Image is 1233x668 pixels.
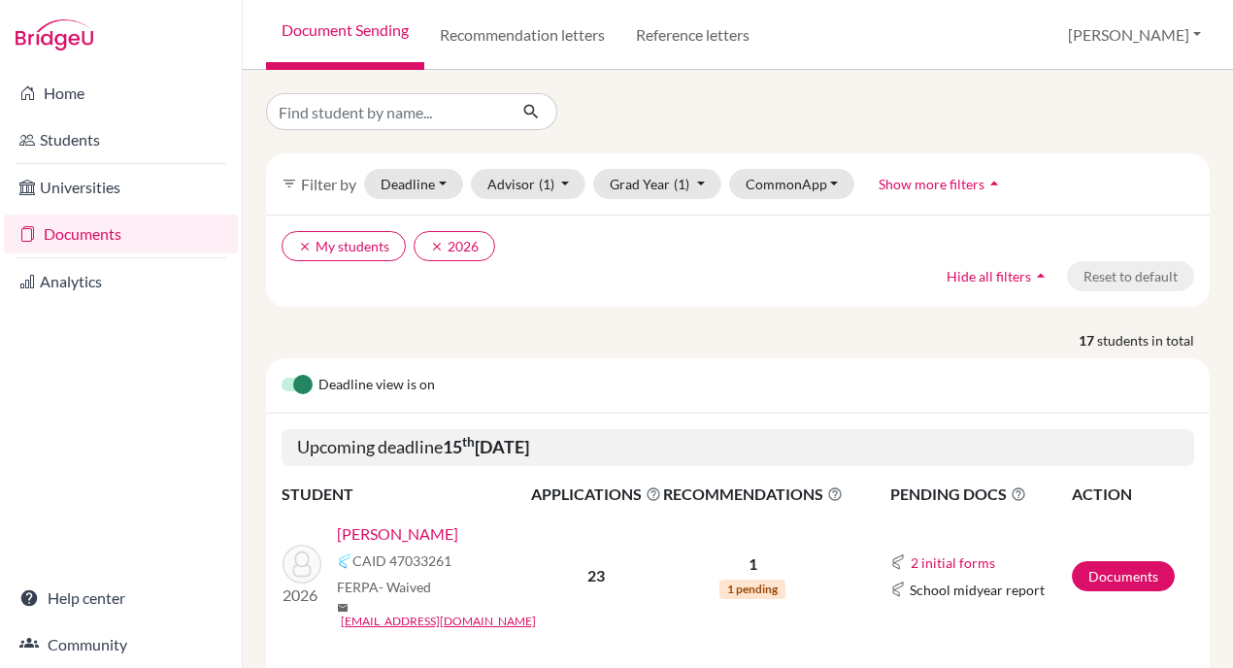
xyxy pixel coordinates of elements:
[337,553,352,569] img: Common App logo
[1067,261,1194,291] button: Reset to default
[984,174,1004,193] i: arrow_drop_up
[910,551,996,574] button: 2 initial forms
[1079,330,1097,351] strong: 17
[462,434,475,450] sup: th
[663,483,843,506] span: RECOMMENDATIONS
[539,176,554,192] span: (1)
[443,436,529,457] b: 15 [DATE]
[430,240,444,253] i: clear
[16,19,93,50] img: Bridge-U
[593,169,721,199] button: Grad Year(1)
[282,176,297,191] i: filter_list
[414,231,495,261] button: clear2026
[379,579,431,595] span: - Waived
[282,429,1194,466] h5: Upcoming deadline
[282,231,406,261] button: clearMy students
[341,613,536,630] a: [EMAIL_ADDRESS][DOMAIN_NAME]
[301,175,356,193] span: Filter by
[1072,561,1175,591] a: Documents
[4,625,238,664] a: Community
[337,577,431,597] span: FERPA
[4,215,238,253] a: Documents
[282,482,530,507] th: STUDENT
[318,374,435,397] span: Deadline view is on
[4,74,238,113] a: Home
[862,169,1020,199] button: Show more filtersarrow_drop_up
[298,240,312,253] i: clear
[352,551,451,571] span: CAID 47033261
[4,262,238,301] a: Analytics
[947,268,1031,284] span: Hide all filters
[890,554,906,570] img: Common App logo
[879,176,984,192] span: Show more filters
[719,580,785,599] span: 1 pending
[4,168,238,207] a: Universities
[910,580,1045,600] span: School midyear report
[337,522,458,546] a: [PERSON_NAME]
[283,584,321,607] p: 2026
[890,483,1071,506] span: PENDING DOCS
[663,552,843,576] p: 1
[1071,482,1194,507] th: ACTION
[890,582,906,597] img: Common App logo
[729,169,855,199] button: CommonApp
[930,261,1067,291] button: Hide all filtersarrow_drop_up
[4,120,238,159] a: Students
[4,579,238,618] a: Help center
[587,566,605,584] b: 23
[364,169,463,199] button: Deadline
[337,602,349,614] span: mail
[471,169,586,199] button: Advisor(1)
[266,93,507,130] input: Find student by name...
[1097,330,1210,351] span: students in total
[283,545,321,584] img: Choudhary, Divyansh
[674,176,689,192] span: (1)
[531,483,661,506] span: APPLICATIONS
[1031,266,1050,285] i: arrow_drop_up
[1059,17,1210,53] button: [PERSON_NAME]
